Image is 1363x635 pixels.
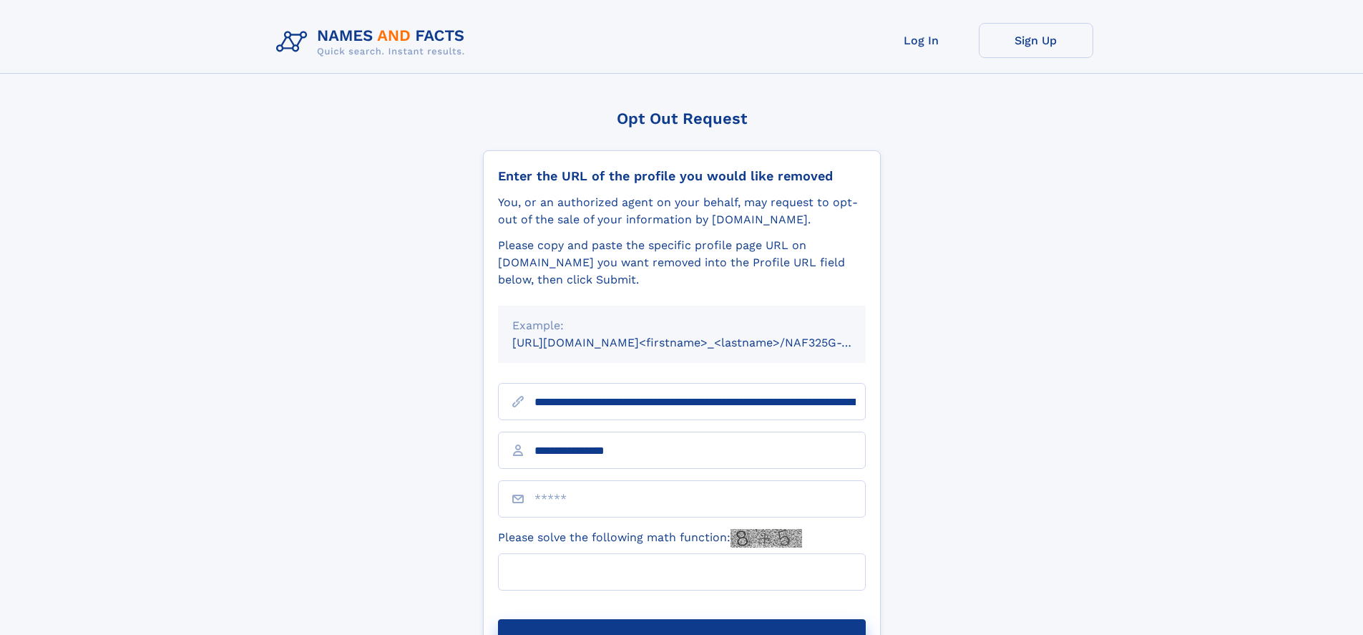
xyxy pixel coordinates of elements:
div: Enter the URL of the profile you would like removed [498,168,866,184]
div: Opt Out Request [483,110,881,127]
label: Please solve the following math function: [498,529,802,548]
a: Log In [864,23,979,58]
div: Example: [512,317,851,334]
a: Sign Up [979,23,1093,58]
div: You, or an authorized agent on your behalf, may request to opt-out of the sale of your informatio... [498,194,866,228]
div: Please copy and paste the specific profile page URL on [DOMAIN_NAME] you want removed into the Pr... [498,237,866,289]
img: Logo Names and Facts [270,23,477,62]
small: [URL][DOMAIN_NAME]<firstname>_<lastname>/NAF325G-xxxxxxxx [512,336,893,349]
